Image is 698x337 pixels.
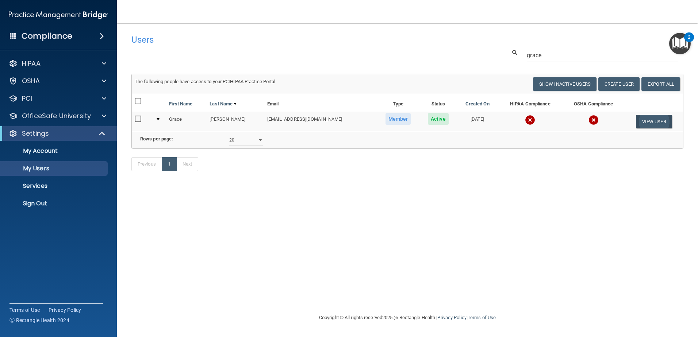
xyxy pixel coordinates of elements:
p: My Users [5,165,104,172]
button: View User [636,115,672,128]
a: Created On [465,100,490,108]
th: Email [264,94,377,112]
a: HIPAA [9,59,106,68]
a: Next [176,157,198,171]
a: First Name [169,100,192,108]
p: PCI [22,94,32,103]
a: Settings [9,129,106,138]
p: My Account [5,147,104,155]
a: Privacy Policy [49,306,81,314]
a: Previous [131,157,162,171]
a: Last Name [210,100,237,108]
a: Terms of Use [9,306,40,314]
button: Open Resource Center, 2 new notifications [669,33,691,54]
th: Status [420,94,457,112]
th: HIPAA Compliance [498,94,563,112]
td: [PERSON_NAME] [207,112,264,131]
a: 1 [162,157,177,171]
th: Type [376,94,420,112]
p: OfficeSafe University [22,112,91,120]
p: Sign Out [5,200,104,207]
img: cross.ca9f0e7f.svg [588,115,599,125]
b: Rows per page: [140,136,173,142]
h4: Compliance [22,31,72,41]
span: The following people have access to your PCIHIPAA Practice Portal [135,79,276,84]
img: cross.ca9f0e7f.svg [525,115,535,125]
p: Services [5,182,104,190]
input: Search [527,49,678,62]
div: 2 [688,37,690,47]
td: [DATE] [457,112,498,131]
p: OSHA [22,77,40,85]
p: Settings [22,129,49,138]
a: Export All [641,77,680,91]
button: Create User [598,77,640,91]
span: Member [386,113,411,125]
iframe: Drift Widget Chat Controller [572,285,689,314]
a: Privacy Policy [437,315,466,320]
div: Copyright © All rights reserved 2025 @ Rectangle Health | | [274,306,541,329]
h4: Users [131,35,449,44]
th: OSHA Compliance [562,94,625,112]
span: Active [428,113,449,125]
td: Grace [166,112,207,131]
button: Show Inactive Users [533,77,597,91]
a: OfficeSafe University [9,112,106,120]
p: HIPAA [22,59,41,68]
img: PMB logo [9,8,108,22]
td: [EMAIL_ADDRESS][DOMAIN_NAME] [264,112,377,131]
a: PCI [9,94,106,103]
span: Ⓒ Rectangle Health 2024 [9,317,69,324]
a: OSHA [9,77,106,85]
a: Terms of Use [468,315,496,320]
